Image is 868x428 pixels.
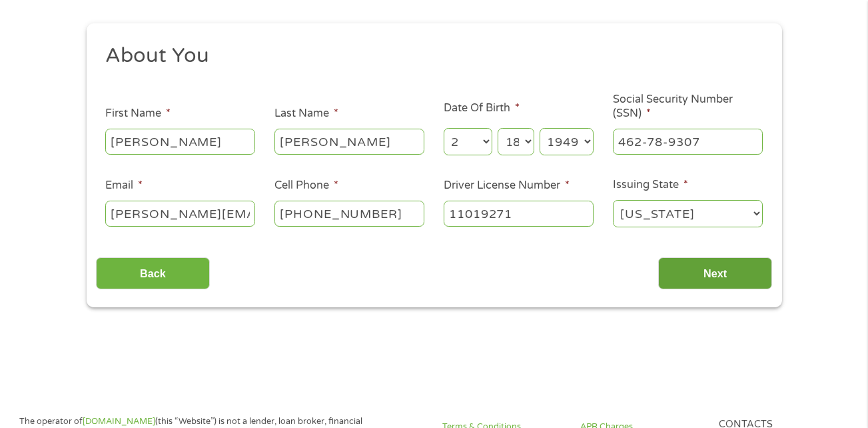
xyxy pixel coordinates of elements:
[444,179,570,193] label: Driver License Number
[274,201,424,226] input: (541) 754-3010
[613,93,763,121] label: Social Security Number (SSN)
[444,101,520,115] label: Date Of Birth
[274,129,424,154] input: Smith
[274,107,338,121] label: Last Name
[105,201,255,226] input: john@gmail.com
[613,178,688,192] label: Issuing State
[83,416,155,427] a: [DOMAIN_NAME]
[274,179,338,193] label: Cell Phone
[658,257,772,290] input: Next
[96,257,210,290] input: Back
[613,129,763,154] input: 078-05-1120
[105,129,255,154] input: John
[105,179,143,193] label: Email
[105,107,171,121] label: First Name
[105,43,753,69] h2: About You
